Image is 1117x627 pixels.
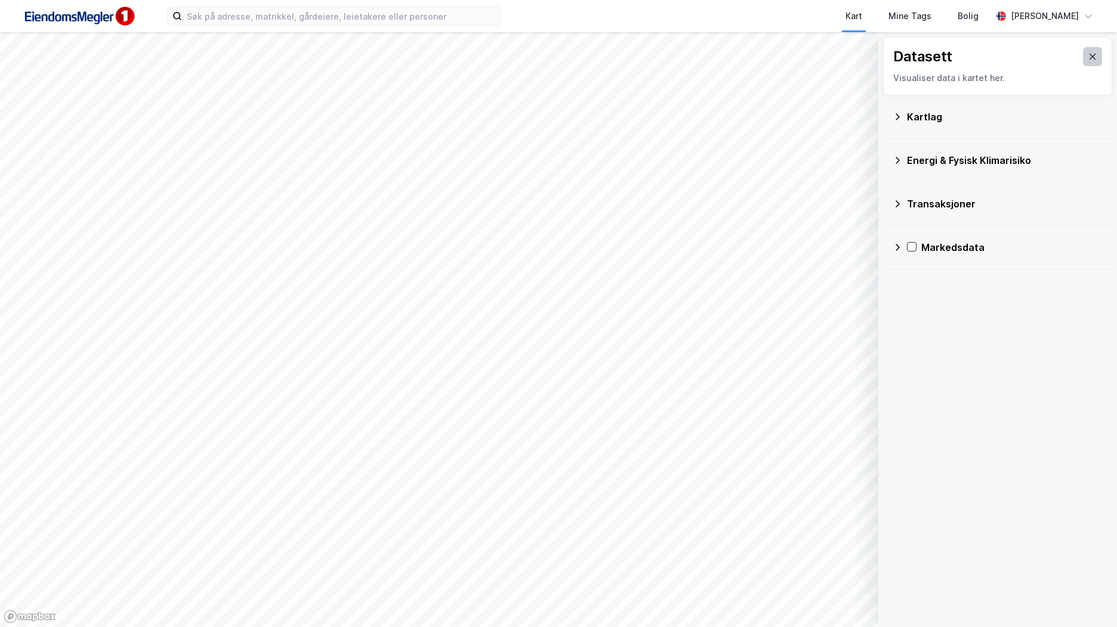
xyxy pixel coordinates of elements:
div: Mine Tags [888,9,931,23]
div: [PERSON_NAME] [1011,9,1079,23]
iframe: Chat Widget [1057,570,1117,627]
img: F4PB6Px+NJ5v8B7XTbfpPpyloAAAAASUVORK5CYII= [19,3,138,30]
div: Kartlag [907,110,1103,124]
div: Kontrollprogram for chat [1057,570,1117,627]
div: Datasett [893,47,952,66]
div: Kart [846,9,862,23]
div: Bolig [958,9,979,23]
div: Visualiser data i kartet her. [893,71,1102,85]
input: Søk på adresse, matrikkel, gårdeiere, leietakere eller personer [182,7,501,25]
div: Energi & Fysisk Klimarisiko [907,153,1103,167]
div: Transaksjoner [907,197,1103,211]
div: Markedsdata [921,240,1103,254]
a: Mapbox homepage [4,610,56,623]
